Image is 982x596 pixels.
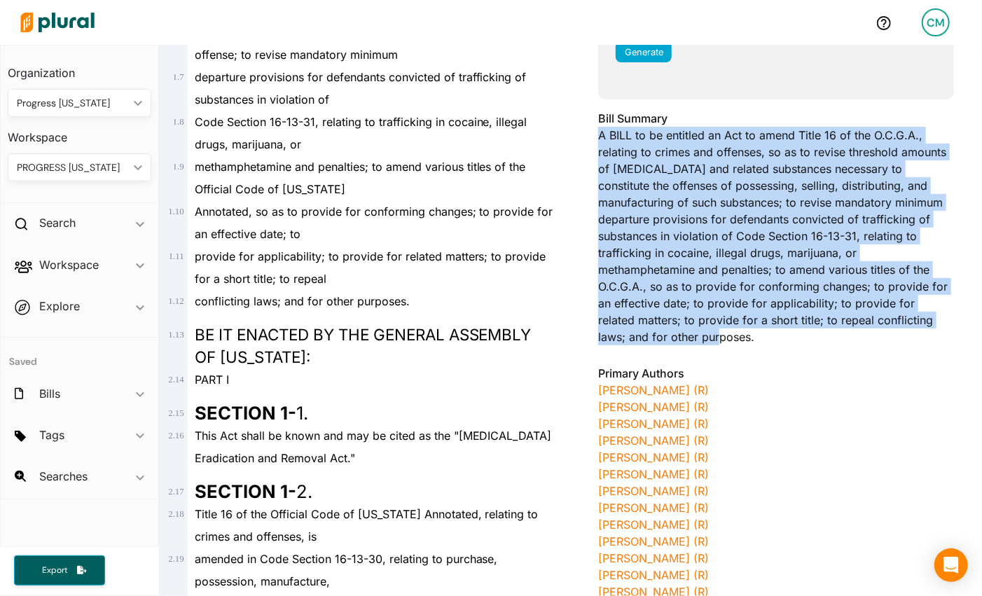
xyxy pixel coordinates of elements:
strong: SECTION 1- [195,402,296,424]
a: CM [911,3,961,42]
span: Annotated, so as to provide for conforming changes; to provide for an effective date; to [195,205,553,241]
span: Code Section 16-13-31, relating to trafficking in cocaine, illegal drugs, marijuana, or [195,115,527,151]
span: Export [32,564,77,576]
span: Generate [625,47,663,57]
a: [PERSON_NAME] (R) [598,383,709,397]
span: 1 . 9 [173,162,184,172]
span: 2. [195,480,312,502]
h2: Tags [39,427,64,443]
div: Progress [US_STATE] [17,96,128,111]
a: [PERSON_NAME] (R) [598,534,709,548]
span: PART I [195,373,229,387]
span: 1 . 10 [168,207,184,216]
a: [PERSON_NAME] (R) [598,518,709,532]
span: 2 . 15 [168,408,184,418]
h2: Workspace [39,257,99,272]
div: A BILL to be entitled an Act to amend Title 16 of the O.C.G.A., relating to crimes and offenses, ... [598,110,954,354]
span: 1 . 13 [168,330,184,340]
h3: Organization [8,53,151,83]
h2: Search [39,215,76,230]
a: [PERSON_NAME] (R) [598,484,709,498]
a: [PERSON_NAME] (R) [598,551,709,565]
span: 1 . 8 [173,117,184,127]
span: 1. [195,402,308,424]
span: BE IT ENACTED BY THE GENERAL ASSEMBLY OF [US_STATE]: [195,325,532,366]
strong: SECTION 1- [195,480,296,502]
a: [PERSON_NAME] (R) [598,434,709,448]
span: This Act shall be known and may be cited as the "[MEDICAL_DATA] Eradication and Removal Act." [195,429,552,465]
span: 1 . 7 [173,72,184,82]
span: 2 . 14 [168,375,184,384]
h3: Workspace [8,117,151,148]
h3: Primary Authors [598,365,954,382]
span: 2 . 18 [168,509,184,519]
span: Title 16 of the Official Code of [US_STATE] Annotated, relating to crimes and offenses, is [195,507,539,543]
h2: Explore [39,298,80,314]
a: [PERSON_NAME] (R) [598,501,709,515]
button: Export [14,555,105,585]
span: 1 . 11 [169,251,184,261]
a: [PERSON_NAME] (R) [598,450,709,464]
a: [PERSON_NAME] (R) [598,467,709,481]
div: PROGRESS [US_STATE] [17,160,128,175]
h2: Searches [39,469,88,484]
button: Generate [616,41,672,62]
h4: Saved [1,338,158,372]
span: 2 . 16 [168,431,184,441]
a: [PERSON_NAME] (R) [598,400,709,414]
h2: Bills [39,386,60,401]
div: Open Intercom Messenger [934,548,968,582]
h3: Bill Summary [598,110,954,127]
span: 2 . 17 [168,487,184,497]
span: methamphetamine and penalties; to amend various titles of the Official Code of [US_STATE] [195,160,526,196]
span: conflicting laws; and for other purposes. [195,294,410,308]
a: [PERSON_NAME] (R) [598,417,709,431]
span: departure provisions for defendants convicted of trafficking of substances in violation of [195,70,527,106]
span: amended in Code Section 16-13-30, relating to purchase, possession, manufacture, [195,552,498,588]
span: provide for applicability; to provide for related matters; to provide for a short title; to repeal [195,249,546,286]
a: [PERSON_NAME] (R) [598,568,709,582]
span: 2 . 19 [168,554,184,564]
div: CM [922,8,950,36]
span: 1 . 12 [168,296,184,306]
